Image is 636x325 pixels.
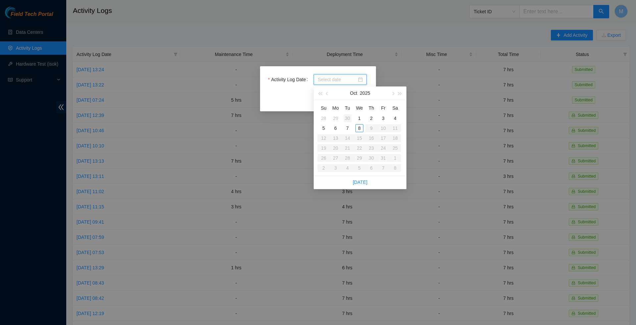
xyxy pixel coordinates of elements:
th: Su [318,103,330,113]
td: 2025-09-29 [330,113,342,123]
input: Activity Log Date [318,76,357,83]
td: 2025-10-03 [377,113,389,123]
td: 2025-10-07 [342,123,353,133]
td: 2025-09-28 [318,113,330,123]
label: Activity Log Date [268,74,310,85]
div: 2 [367,114,375,122]
div: 28 [320,114,328,122]
div: 29 [332,114,340,122]
button: Oct [350,86,357,100]
td: 2025-10-05 [318,123,330,133]
div: 7 [344,124,351,132]
div: 8 [355,124,363,132]
button: 2025 [360,86,370,100]
td: 2025-10-08 [353,123,365,133]
div: 30 [344,114,351,122]
td: 2025-10-01 [353,113,365,123]
a: [DATE] [353,180,367,185]
th: Mo [330,103,342,113]
td: 2025-10-06 [330,123,342,133]
th: Sa [389,103,401,113]
th: Fr [377,103,389,113]
td: 2025-09-30 [342,113,353,123]
div: 1 [355,114,363,122]
div: 4 [391,114,399,122]
th: Th [365,103,377,113]
div: 3 [379,114,387,122]
td: 2025-10-02 [365,113,377,123]
div: 6 [332,124,340,132]
th: We [353,103,365,113]
th: Tu [342,103,353,113]
div: 5 [320,124,328,132]
td: 2025-10-04 [389,113,401,123]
